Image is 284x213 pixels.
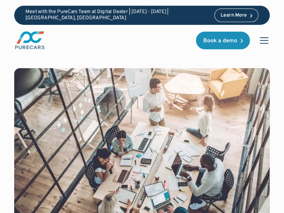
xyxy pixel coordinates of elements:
[26,9,209,21] p: Meet with the PureCars Team at Digital Dealer | [DATE] - [DATE] | [GEOGRAPHIC_DATA], [GEOGRAPHIC_...
[256,32,270,49] div: menu
[220,13,247,18] div: Learn More
[14,31,45,50] a: main
[14,31,45,50] img: purecars logo
[214,9,258,22] a: Learn More
[203,38,237,44] div: Book a demo
[196,32,250,49] a: Book a demo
